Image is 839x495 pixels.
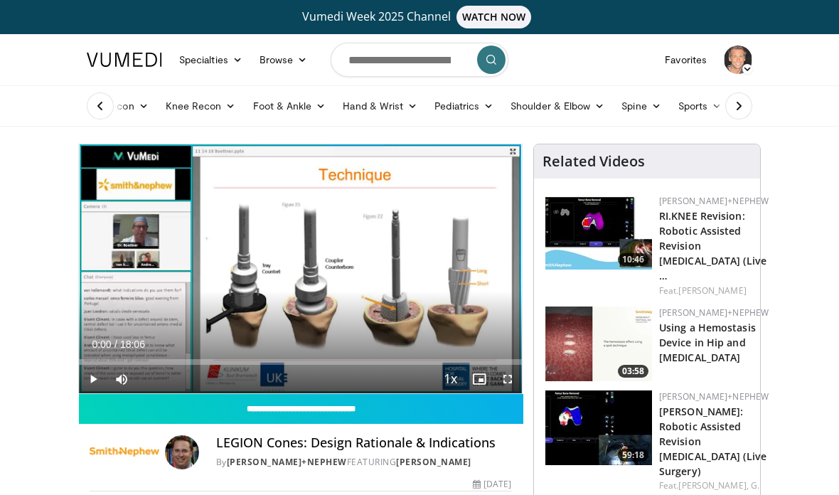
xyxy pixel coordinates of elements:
[79,365,107,393] button: Play
[618,449,648,462] span: 59:18
[87,53,162,67] img: VuMedi Logo
[426,92,502,120] a: Pediatrics
[618,365,648,378] span: 03:58
[678,284,746,297] a: [PERSON_NAME]
[165,435,199,469] img: Avatar
[545,390,652,465] img: c8d5acbe-e863-40b6-8d33-9781f43432b7.150x105_q85_crop-smart_upscale.jpg
[493,365,522,393] button: Fullscreen
[216,435,511,451] h4: LEGION Cones: Design Rationale & Indications
[659,209,766,282] a: RI.KNEE Revision: Robotic Assisted Revision [MEDICAL_DATA] (Live …
[90,435,159,469] img: Smith+Nephew
[543,153,645,170] h4: Related Videos
[659,390,769,403] a: [PERSON_NAME]+Nephew
[545,307,652,381] img: 2b75991a-5091-4b50-a4d4-22c94cd9efa0.150x105_q85_crop-smart_upscale.jpg
[456,6,532,28] span: WATCH NOW
[114,339,117,350] span: /
[545,195,652,270] img: 5fa0e68e-4398-42da-a90e-8f217e5d5b9f.150x105_q85_crop-smart_upscale.jpg
[120,339,145,350] span: 18:06
[107,365,136,393] button: Mute
[678,479,748,491] a: [PERSON_NAME],
[613,92,669,120] a: Spine
[157,92,245,120] a: Knee Recon
[92,339,111,350] span: 0:00
[659,405,766,478] a: [PERSON_NAME]: Robotic Assisted Revision [MEDICAL_DATA] (Live Surgery)
[670,92,731,120] a: Sports
[331,43,508,77] input: Search topics, interventions
[724,46,752,74] img: Avatar
[171,46,251,74] a: Specialties
[227,456,347,468] a: [PERSON_NAME]+Nephew
[656,46,715,74] a: Favorites
[78,6,761,28] a: Vumedi Week 2025 ChannelWATCH NOW
[79,144,522,393] video-js: Video Player
[473,478,511,491] div: [DATE]
[659,284,769,297] div: Feat.
[618,253,648,266] span: 10:46
[245,92,335,120] a: Foot & Ankle
[334,92,426,120] a: Hand & Wrist
[437,365,465,393] button: Playback Rate
[79,359,522,365] div: Progress Bar
[465,365,493,393] button: Enable picture-in-picture mode
[216,456,511,469] div: By FEATURING
[502,92,613,120] a: Shoulder & Elbow
[659,321,756,364] a: Using a Hemostasis Device in Hip and [MEDICAL_DATA]
[659,195,769,207] a: [PERSON_NAME]+Nephew
[545,390,652,465] a: 59:18
[659,307,769,319] a: [PERSON_NAME]+Nephew
[251,46,316,74] a: Browse
[545,195,652,270] a: 10:46
[396,456,471,468] a: [PERSON_NAME]
[545,307,652,381] a: 03:58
